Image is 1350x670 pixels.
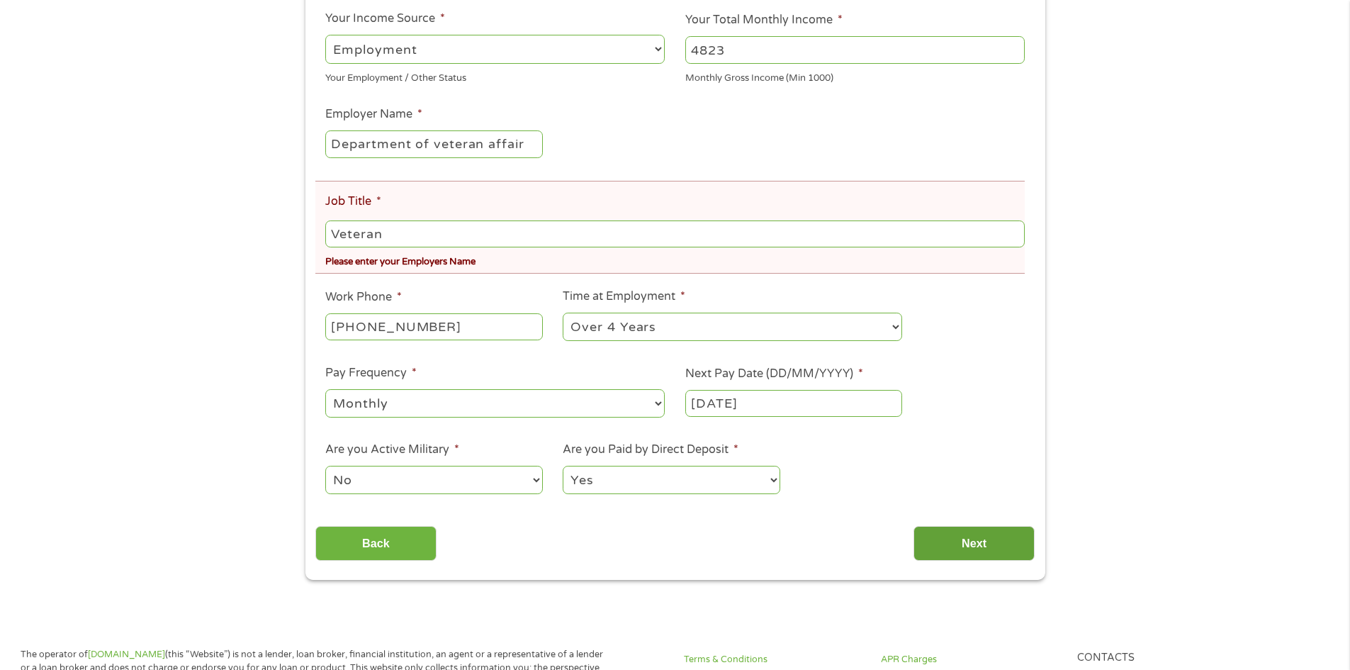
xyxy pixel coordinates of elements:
[325,11,445,26] label: Your Income Source
[1077,652,1257,665] h4: Contacts
[563,289,685,304] label: Time at Employment
[315,526,437,561] input: Back
[685,390,902,417] input: ---Click Here for Calendar ---
[685,36,1025,63] input: 1800
[325,66,665,85] div: Your Employment / Other Status
[685,13,843,28] label: Your Total Monthly Income
[88,649,165,660] a: [DOMAIN_NAME]
[913,526,1035,561] input: Next
[325,220,1024,247] input: Cashier
[684,653,864,666] a: Terms & Conditions
[325,130,542,157] input: Walmart
[325,290,402,305] label: Work Phone
[685,66,1025,85] div: Monthly Gross Income (Min 1000)
[563,442,738,457] label: Are you Paid by Direct Deposit
[325,250,1024,269] div: Please enter your Employers Name
[325,194,381,209] label: Job Title
[881,653,1061,666] a: APR Charges
[685,367,863,381] label: Next Pay Date (DD/MM/YYYY)
[325,107,422,122] label: Employer Name
[325,313,542,340] input: (231) 754-4010
[325,366,417,381] label: Pay Frequency
[325,442,459,457] label: Are you Active Military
